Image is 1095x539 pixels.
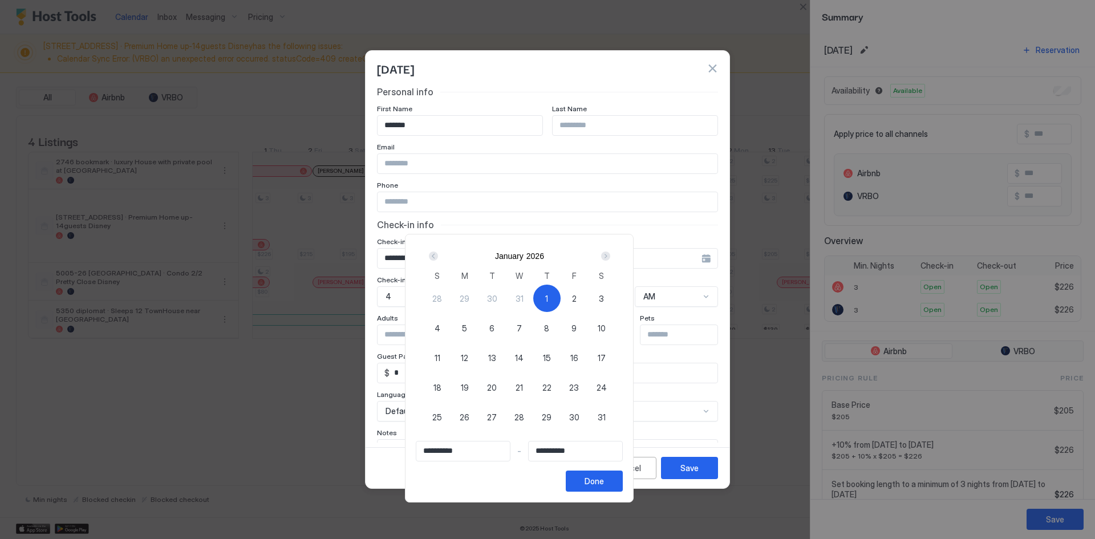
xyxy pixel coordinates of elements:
span: 10 [598,322,606,334]
span: 1 [545,293,548,305]
span: 7 [517,322,522,334]
button: 25 [424,403,451,431]
span: - [517,446,521,456]
button: Done [566,471,623,492]
button: 28 [424,285,451,312]
button: 18 [424,374,451,401]
span: 13 [488,352,496,364]
span: 20 [487,382,497,394]
button: 31 [506,285,533,312]
button: 15 [533,344,561,371]
button: 19 [451,374,478,401]
span: 3 [599,293,604,305]
button: 2 [561,285,588,312]
button: 3 [588,285,615,312]
button: 4 [424,314,451,342]
button: 23 [561,374,588,401]
button: 13 [478,344,506,371]
span: 26 [460,411,469,423]
button: 6 [478,314,506,342]
span: 30 [487,293,497,305]
span: 28 [432,293,442,305]
span: 15 [543,352,551,364]
button: Prev [427,249,442,263]
button: 31 [588,403,615,431]
span: 11 [435,352,440,364]
span: 8 [544,322,549,334]
span: M [461,270,468,282]
span: 19 [461,382,469,394]
span: F [572,270,577,282]
span: 22 [542,382,551,394]
span: 4 [435,322,440,334]
button: 21 [506,374,533,401]
button: 2026 [526,252,544,261]
button: 17 [588,344,615,371]
button: 8 [533,314,561,342]
span: 24 [597,382,607,394]
span: 5 [462,322,467,334]
span: 6 [489,322,494,334]
button: 11 [424,344,451,371]
span: 21 [516,382,523,394]
span: 31 [516,293,524,305]
span: 12 [461,352,468,364]
button: 26 [451,403,478,431]
button: 16 [561,344,588,371]
button: 7 [506,314,533,342]
button: 24 [588,374,615,401]
span: 27 [487,411,497,423]
button: 10 [588,314,615,342]
div: Done [585,475,604,487]
button: 30 [478,285,506,312]
button: 1 [533,285,561,312]
span: 14 [515,352,524,364]
span: 25 [432,411,442,423]
button: 5 [451,314,478,342]
span: T [544,270,550,282]
span: S [435,270,440,282]
span: 17 [598,352,606,364]
span: 9 [571,322,577,334]
span: 28 [514,411,524,423]
span: W [516,270,523,282]
span: T [489,270,495,282]
button: 20 [478,374,506,401]
button: January [495,252,524,261]
button: 29 [533,403,561,431]
span: 2 [572,293,577,305]
button: 22 [533,374,561,401]
button: 30 [561,403,588,431]
button: Next [597,249,613,263]
input: Input Field [529,441,622,461]
button: 28 [506,403,533,431]
span: 29 [542,411,551,423]
span: 23 [569,382,579,394]
button: 9 [561,314,588,342]
span: 16 [570,352,578,364]
button: 14 [506,344,533,371]
button: 12 [451,344,478,371]
span: 31 [598,411,606,423]
span: 29 [460,293,469,305]
button: 29 [451,285,478,312]
span: S [599,270,604,282]
input: Input Field [416,441,510,461]
span: 18 [433,382,441,394]
button: 27 [478,403,506,431]
span: 30 [569,411,579,423]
